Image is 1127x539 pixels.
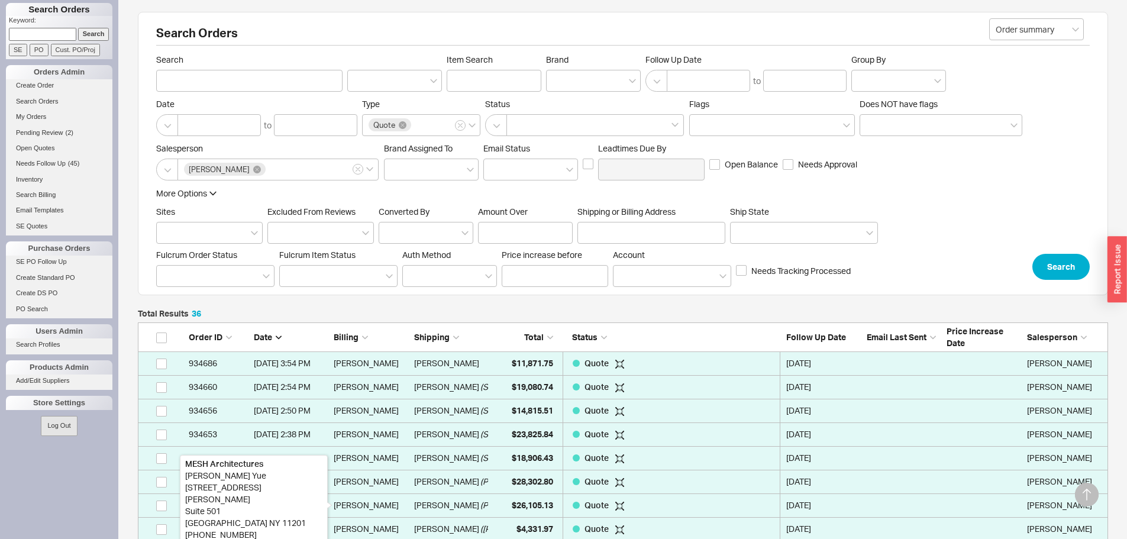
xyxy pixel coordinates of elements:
div: Salesperson [1027,331,1102,343]
span: Date [156,99,357,109]
input: Cust. PO/Proj [51,44,100,56]
span: Status [572,332,598,342]
span: 36 [192,308,201,318]
span: ( PBU - MET House II - Guralnik ) [480,470,593,493]
span: Needs Follow Up [16,160,66,167]
input: Amount Over [478,222,573,244]
a: 934660[DATE] 2:54 PM[PERSON_NAME][PERSON_NAME](SB - MET House II - Guralnik)$19,080.74Quote [DATE... [138,376,1108,399]
div: Sephrina Martinez-Hall [1027,375,1102,399]
svg: open menu [461,231,469,235]
span: Fulcrum Order Status [156,250,237,260]
span: Flags [689,99,709,109]
div: [PERSON_NAME] [334,422,408,446]
div: 8/18/25 2:33 PM [254,446,328,470]
span: Account [613,250,645,260]
span: Email Last Sent [867,332,926,342]
span: Sites [156,206,175,217]
span: ( POL. BRASS UNCOATED ) [480,493,578,517]
span: Order ID [189,332,222,342]
a: 934649[DATE] 2:33 PM[PERSON_NAME][PERSON_NAME](SN - MET House l - Liftin)$18,906.43Quote [DATE][P... [138,447,1108,470]
span: Status [485,99,684,109]
div: 8/18/25 2:54 PM [254,375,328,399]
div: Sephrina Martinez-Hall [1027,399,1102,422]
p: Keyword: [9,16,112,28]
a: Create Order [6,79,112,92]
div: 8/18/25 2:38 PM [254,422,328,446]
span: Shipping [414,332,450,342]
div: MESH Architectures [185,458,322,470]
input: Sites [163,226,171,240]
span: Salesperson [156,143,379,154]
input: Needs Approval [783,159,793,170]
span: Quote [585,500,611,510]
span: [PERSON_NAME] [189,165,250,173]
span: Converted By [379,206,430,217]
a: 934613[DATE] 1:34 PM[PERSON_NAME][PERSON_NAME](PBU - MET House II - Guralnik)$28,302.80Quote [DAT... [138,470,1108,494]
span: Excluded From Reviews [267,206,356,217]
div: 08/20/2025 [786,422,861,446]
div: Email Last Sent [867,331,941,343]
span: $18,906.43 [512,453,553,463]
span: $14,815.51 [512,405,553,415]
div: [PERSON_NAME] [334,375,408,399]
span: ( SB - MET House l - Liftin ) [480,422,574,446]
div: 934656 [189,399,248,422]
input: Needs Tracking Processed [736,265,747,276]
span: Search [1047,260,1075,274]
div: Shipping [414,331,489,343]
input: Does NOT have flags [866,118,874,132]
a: Inventory [6,173,112,186]
span: Price Increase Date [947,326,1003,348]
div: Users Admin [6,324,112,338]
div: More Options [156,188,207,199]
div: 08/20/2025 [786,351,861,375]
input: Search [156,70,343,92]
span: Quote [585,358,611,368]
a: PO Search [6,303,112,315]
span: ( 45 ) [68,160,80,167]
a: 934686[DATE] 3:54 PM[PERSON_NAME][PERSON_NAME]$11,871.75Quote [DATE][PERSON_NAME] [138,352,1108,376]
div: Status [563,331,780,343]
span: Quote [585,382,611,392]
svg: open menu [467,167,474,172]
div: to [753,75,761,87]
div: 934660 [189,375,248,399]
span: $19,080.74 [512,382,553,392]
span: Follow Up Date [645,54,847,65]
span: Brand Assigned To [384,143,453,153]
span: Quote [585,429,611,439]
span: Brand [546,54,569,64]
input: Search [78,28,109,40]
span: Ship State [730,206,769,217]
button: Search [1032,254,1090,280]
div: [PERSON_NAME] [334,399,408,422]
span: Pending Review [16,129,63,136]
a: Create DS PO [6,287,112,299]
a: Open Quotes [6,142,112,154]
input: Shipping or Billing Address [577,222,725,244]
a: Add/Edit Suppliers [6,375,112,387]
a: Needs Follow Up(45) [6,157,112,170]
div: [PERSON_NAME] Yue [185,470,322,482]
span: Needs Tracking Processed [751,265,851,277]
div: Store Settings [6,396,112,410]
input: Auth Method [409,269,417,283]
div: 8/18/25 3:54 PM [254,351,328,375]
span: Group By [851,54,886,64]
div: Sephrina Martinez-Hall [1027,446,1102,470]
input: Ship State [737,226,745,240]
a: SE PO Follow Up [6,256,112,268]
div: Sephrina Martinez-Hall [1027,351,1102,375]
div: [PERSON_NAME] [334,351,408,375]
span: Billing [334,332,359,342]
svg: open menu [719,274,726,279]
span: $23,825.84 [512,429,553,439]
span: Auth Method [402,250,451,260]
div: Suite 501 [185,505,322,517]
div: [PERSON_NAME] [414,470,479,493]
input: Select... [989,18,1084,40]
span: Needs Approval [798,159,857,170]
div: to [264,120,272,131]
div: [PERSON_NAME] [414,375,479,399]
span: Date [254,332,272,342]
